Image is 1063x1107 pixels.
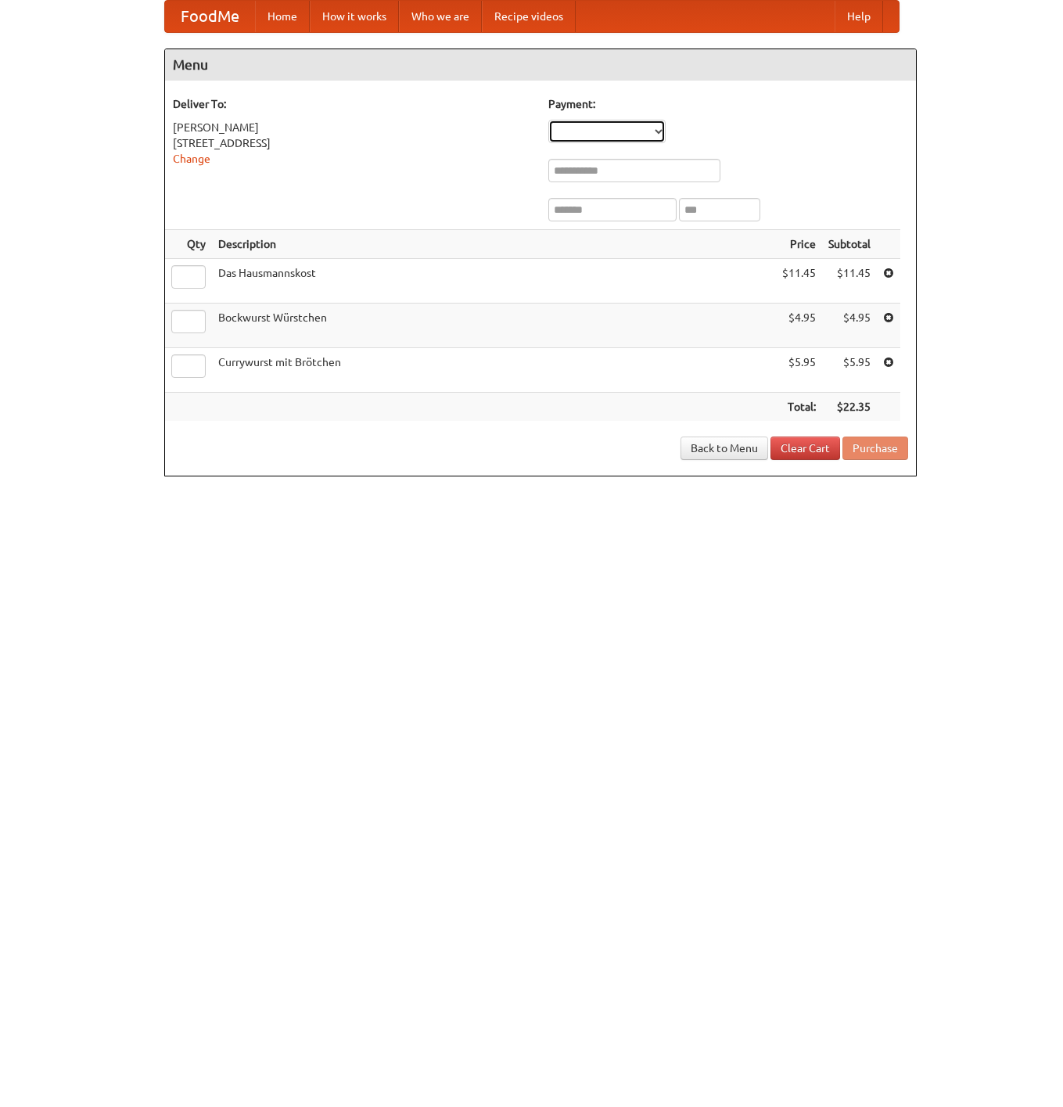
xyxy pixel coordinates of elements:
[212,230,776,259] th: Description
[822,230,877,259] th: Subtotal
[776,393,822,422] th: Total:
[548,96,908,112] h5: Payment:
[173,135,533,151] div: [STREET_ADDRESS]
[173,153,210,165] a: Change
[173,120,533,135] div: [PERSON_NAME]
[399,1,482,32] a: Who we are
[165,1,255,32] a: FoodMe
[776,230,822,259] th: Price
[822,259,877,304] td: $11.45
[173,96,533,112] h5: Deliver To:
[822,393,877,422] th: $22.35
[165,230,212,259] th: Qty
[776,348,822,393] td: $5.95
[310,1,399,32] a: How it works
[776,304,822,348] td: $4.95
[822,348,877,393] td: $5.95
[255,1,310,32] a: Home
[212,304,776,348] td: Bockwurst Würstchen
[165,49,916,81] h4: Menu
[212,348,776,393] td: Currywurst mit Brötchen
[212,259,776,304] td: Das Hausmannskost
[770,437,840,460] a: Clear Cart
[822,304,877,348] td: $4.95
[482,1,576,32] a: Recipe videos
[842,437,908,460] button: Purchase
[681,437,768,460] a: Back to Menu
[776,259,822,304] td: $11.45
[835,1,883,32] a: Help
